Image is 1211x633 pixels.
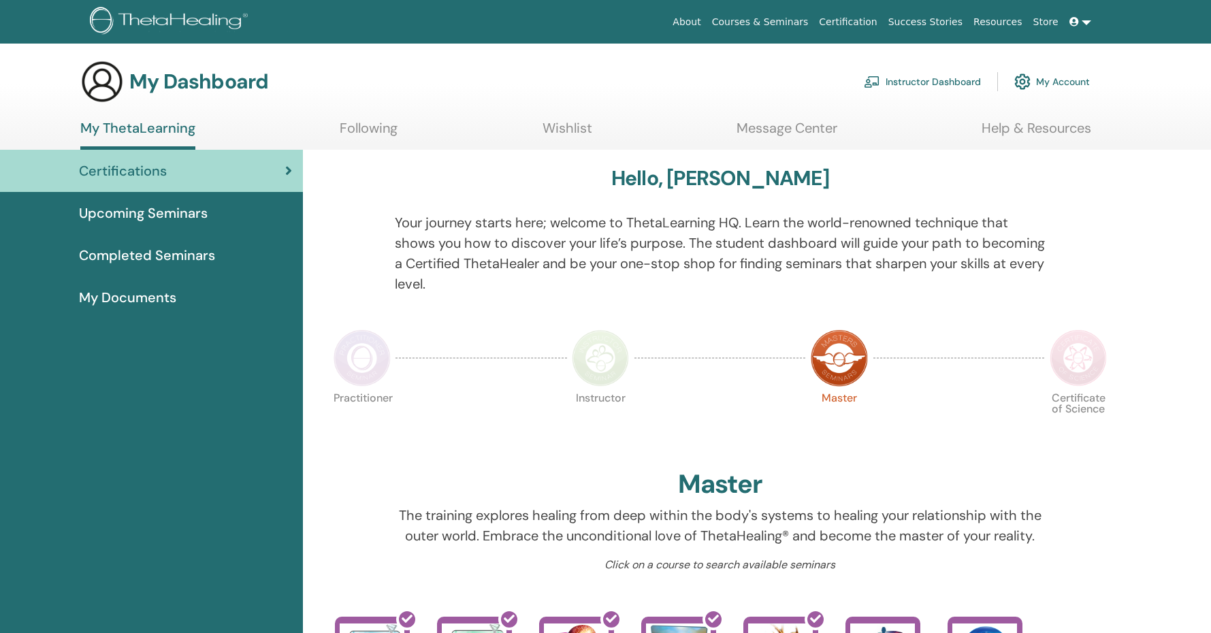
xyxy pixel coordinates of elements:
span: Certifications [79,161,167,181]
img: generic-user-icon.jpg [80,60,124,103]
img: logo.png [90,7,253,37]
p: Certificate of Science [1050,393,1107,450]
a: Following [340,120,398,146]
h3: Hello, [PERSON_NAME] [611,166,829,191]
img: Certificate of Science [1050,329,1107,387]
p: Your journey starts here; welcome to ThetaLearning HQ. Learn the world-renowned technique that sh... [395,212,1045,294]
p: Instructor [572,393,629,450]
a: My Account [1014,67,1090,97]
a: Resources [968,10,1028,35]
a: Certification [813,10,882,35]
h2: Master [678,469,762,500]
img: Instructor [572,329,629,387]
a: My ThetaLearning [80,120,195,150]
a: Success Stories [883,10,968,35]
img: cog.svg [1014,70,1031,93]
a: Store [1028,10,1064,35]
p: The training explores healing from deep within the body's systems to healing your relationship wi... [395,505,1045,546]
span: Upcoming Seminars [79,203,208,223]
span: Completed Seminars [79,245,215,265]
a: Wishlist [543,120,592,146]
p: Practitioner [334,393,391,450]
a: Instructor Dashboard [864,67,981,97]
a: Message Center [737,120,837,146]
a: Courses & Seminars [707,10,814,35]
p: Master [811,393,868,450]
img: chalkboard-teacher.svg [864,76,880,88]
h3: My Dashboard [129,69,268,94]
span: My Documents [79,287,176,308]
img: Master [811,329,868,387]
img: Practitioner [334,329,391,387]
a: About [667,10,706,35]
p: Click on a course to search available seminars [395,557,1045,573]
a: Help & Resources [982,120,1091,146]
